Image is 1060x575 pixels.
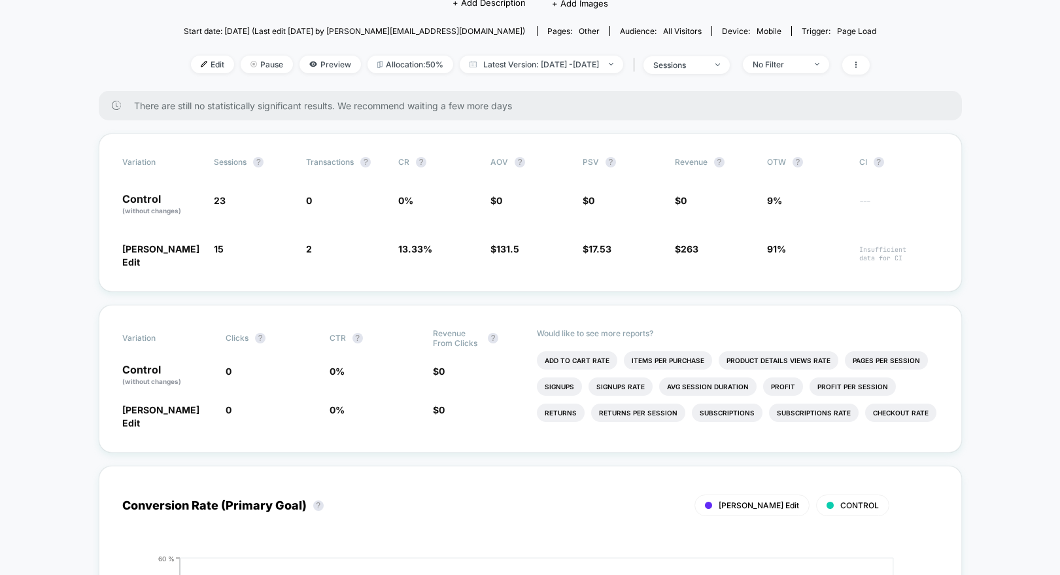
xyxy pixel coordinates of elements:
span: 131.5 [496,243,519,254]
div: Pages: [547,26,600,36]
span: CTR [330,333,346,343]
img: end [715,63,720,66]
span: 91% [767,243,786,254]
img: end [250,61,257,67]
li: Signups Rate [589,377,653,396]
span: There are still no statistically significant results. We recommend waiting a few more days [134,100,936,111]
span: --- [859,197,938,216]
span: Variation [122,157,194,167]
button: ? [488,333,498,343]
span: $ [490,195,502,206]
span: Edit [191,56,234,73]
span: $ [675,195,687,206]
span: Variation [122,328,194,348]
button: ? [416,157,426,167]
span: (without changes) [122,207,181,215]
span: (without changes) [122,377,181,385]
span: 0 [589,195,594,206]
button: ? [313,500,324,511]
li: Add To Cart Rate [537,351,617,370]
p: Control [122,364,213,387]
li: Items Per Purchase [624,351,712,370]
span: Clicks [226,333,248,343]
button: ? [874,157,884,167]
span: PSV [583,157,599,167]
span: Preview [299,56,361,73]
span: $ [675,243,698,254]
li: Returns [537,404,585,422]
img: calendar [470,61,477,67]
span: 0 % [330,366,345,377]
span: Page Load [837,26,876,36]
span: Revenue [675,157,708,167]
li: Checkout Rate [865,404,936,422]
span: $ [583,195,594,206]
span: Allocation: 50% [368,56,453,73]
button: ? [793,157,803,167]
span: 17.53 [589,243,611,254]
button: ? [253,157,264,167]
span: 0 [226,404,231,415]
li: Product Details Views Rate [719,351,838,370]
li: Avg Session Duration [659,377,757,396]
span: mobile [757,26,781,36]
span: 15 [214,243,224,254]
span: 0 [439,404,445,415]
span: 13.33 % [398,243,432,254]
span: $ [433,404,445,415]
span: $ [583,243,611,254]
span: [PERSON_NAME] Edit [122,404,199,428]
li: Signups [537,377,582,396]
div: Trigger: [802,26,876,36]
span: 0 % [330,404,345,415]
button: ? [360,157,371,167]
span: 23 [214,195,226,206]
li: Subscriptions Rate [769,404,859,422]
span: Insufficient data for CI [859,245,938,268]
span: Transactions [306,157,354,167]
span: CR [398,157,409,167]
span: [PERSON_NAME] Edit [122,243,199,268]
div: Audience: [620,26,702,36]
img: end [815,63,819,65]
span: 0 [306,195,312,206]
span: All Visitors [663,26,702,36]
button: ? [515,157,525,167]
span: Pause [241,56,293,73]
span: [PERSON_NAME] Edit [719,500,799,510]
span: 263 [681,243,698,254]
li: Subscriptions [692,404,762,422]
span: $ [490,243,519,254]
span: 0 [496,195,502,206]
div: No Filter [753,60,805,69]
button: ? [255,333,265,343]
li: Profit [763,377,803,396]
span: CI [859,157,931,167]
img: edit [201,61,207,67]
p: Would like to see more reports? [537,328,938,338]
span: Latest Version: [DATE] - [DATE] [460,56,623,73]
li: Pages Per Session [845,351,928,370]
span: 0 [681,195,687,206]
span: AOV [490,157,508,167]
span: 2 [306,243,312,254]
button: ? [606,157,616,167]
button: ? [714,157,725,167]
span: OTW [767,157,839,167]
span: $ [433,366,445,377]
span: 0 [226,366,231,377]
tspan: 60 % [158,554,175,562]
button: ? [352,333,363,343]
span: Start date: [DATE] (Last edit [DATE] by [PERSON_NAME][EMAIL_ADDRESS][DOMAIN_NAME]) [184,26,525,36]
img: rebalance [377,61,383,68]
span: Device: [711,26,791,36]
li: Profit Per Session [810,377,896,396]
span: Sessions [214,157,247,167]
img: end [609,63,613,65]
span: Revenue From Clicks [433,328,481,348]
span: | [630,56,643,75]
li: Returns Per Session [591,404,685,422]
div: sessions [653,60,706,70]
span: 0 [439,366,445,377]
span: other [579,26,600,36]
